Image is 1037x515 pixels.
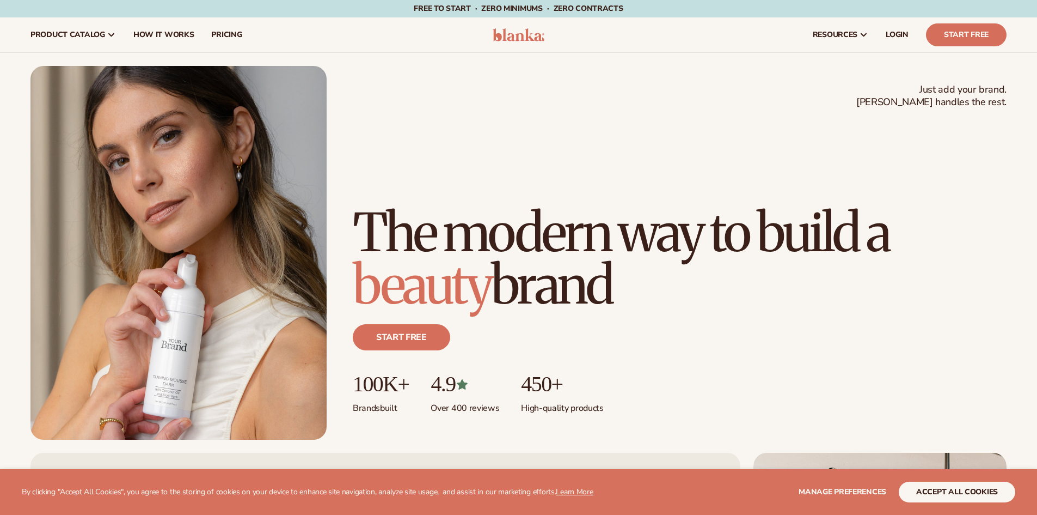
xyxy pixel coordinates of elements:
span: Free to start · ZERO minimums · ZERO contracts [414,3,623,14]
a: Start Free [926,23,1007,46]
h1: The modern way to build a brand [353,207,1007,311]
p: Over 400 reviews [431,396,499,414]
img: logo [493,28,544,41]
p: High-quality products [521,396,603,414]
span: product catalog [30,31,105,39]
span: resources [813,31,857,39]
span: Manage preferences [799,487,886,497]
img: Female holding tanning mousse. [30,66,327,440]
a: Learn More [556,487,593,497]
p: Brands built [353,396,409,414]
a: LOGIN [877,17,917,52]
a: Start free [353,324,450,350]
p: 100K+ [353,372,409,396]
span: LOGIN [886,31,909,39]
a: How It Works [125,17,203,52]
span: Just add your brand. [PERSON_NAME] handles the rest. [856,83,1007,109]
p: 4.9 [431,372,499,396]
a: pricing [203,17,250,52]
a: product catalog [22,17,125,52]
button: Manage preferences [799,482,886,502]
p: By clicking "Accept All Cookies", you agree to the storing of cookies on your device to enhance s... [22,488,593,497]
button: accept all cookies [899,482,1015,502]
p: 450+ [521,372,603,396]
span: pricing [211,31,242,39]
span: How It Works [133,31,194,39]
a: resources [804,17,877,52]
span: beauty [353,252,491,318]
